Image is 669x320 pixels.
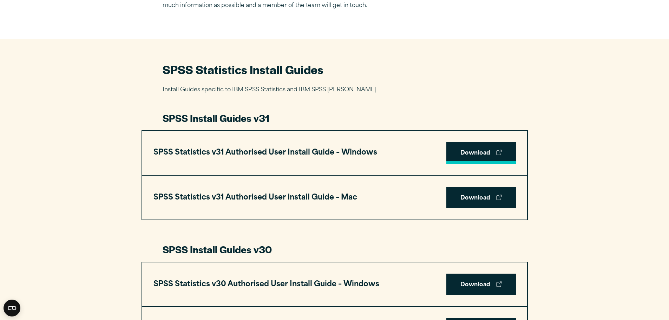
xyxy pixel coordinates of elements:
[153,146,377,159] h3: SPSS Statistics v31 Authorised User Install Guide – Windows
[153,191,357,204] h3: SPSS Statistics v31 Authorised User install Guide – Mac
[153,278,379,291] h3: SPSS Statistics v30 Authorised User Install Guide – Windows
[163,61,507,77] h2: SPSS Statistics Install Guides
[163,85,507,95] p: Install Guides specific to IBM SPSS Statistics and IBM SPSS [PERSON_NAME]
[4,300,20,316] button: Open CMP widget
[163,111,507,125] h3: SPSS Install Guides v31
[446,142,516,164] a: Download
[163,243,507,256] h3: SPSS Install Guides v30
[446,274,516,295] a: Download
[446,187,516,209] a: Download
